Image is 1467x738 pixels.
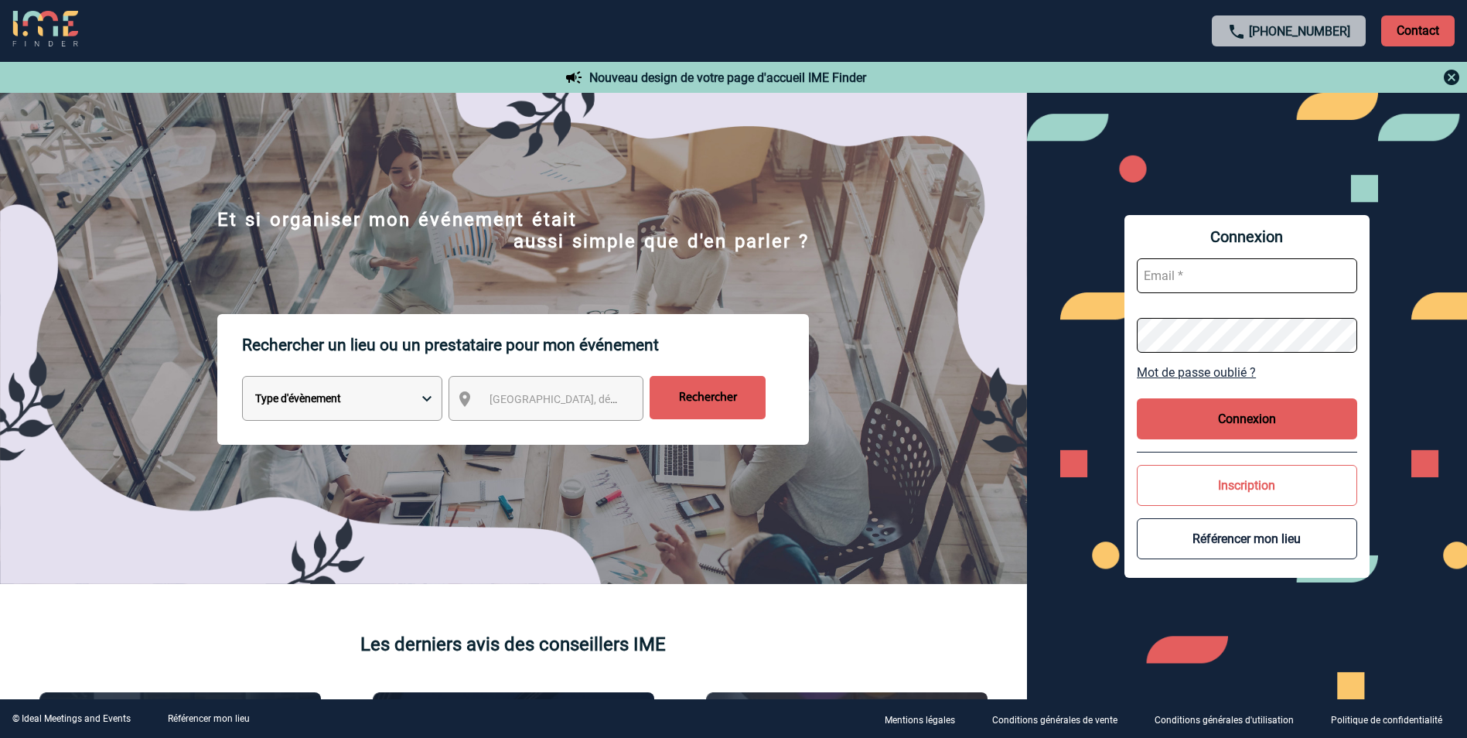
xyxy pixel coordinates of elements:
button: Inscription [1137,465,1357,506]
a: Conditions générales de vente [980,712,1142,726]
p: Conditions générales de vente [992,715,1117,726]
a: Conditions générales d'utilisation [1142,712,1319,726]
a: [PHONE_NUMBER] [1249,24,1350,39]
span: Connexion [1137,227,1357,246]
div: © Ideal Meetings and Events [12,713,131,724]
a: Mentions légales [872,712,980,726]
p: Conditions générales d'utilisation [1155,715,1294,726]
input: Email * [1137,258,1357,293]
p: Rechercher un lieu ou un prestataire pour mon événement [242,314,809,376]
p: Mentions légales [885,715,955,726]
a: Politique de confidentialité [1319,712,1467,726]
button: Référencer mon lieu [1137,518,1357,559]
span: [GEOGRAPHIC_DATA], département, région... [490,393,705,405]
img: call-24-px.png [1227,22,1246,41]
p: Contact [1381,15,1455,46]
input: Rechercher [650,376,766,419]
a: Mot de passe oublié ? [1137,365,1357,380]
p: Politique de confidentialité [1331,715,1442,726]
button: Connexion [1137,398,1357,439]
a: Référencer mon lieu [168,713,250,724]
